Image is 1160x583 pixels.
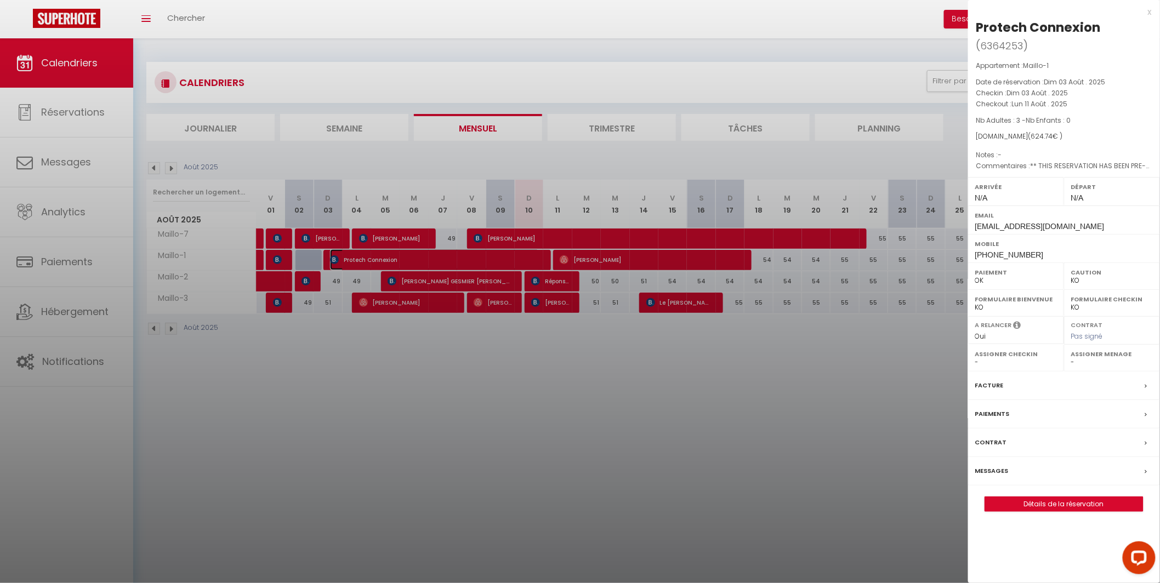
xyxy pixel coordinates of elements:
label: Paiements [975,408,1010,420]
p: Checkout : [976,99,1152,110]
label: Formulaire Bienvenue [975,294,1057,305]
div: [DOMAIN_NAME] [976,132,1152,142]
span: ( ) [976,38,1028,53]
span: Nb Adultes : 3 - [976,116,1071,125]
label: Assigner Checkin [975,348,1057,359]
span: 624.74 [1031,132,1053,141]
p: Notes : [976,150,1152,161]
label: Email [975,210,1153,221]
span: Nb Enfants : 0 [1026,116,1071,125]
span: Pas signé [1071,331,1103,341]
span: [PHONE_NUMBER] [975,250,1044,259]
span: Dim 03 Août . 2025 [1044,77,1106,87]
label: Formulaire Checkin [1071,294,1153,305]
label: Contrat [975,437,1007,448]
span: Maillo-1 [1023,61,1049,70]
a: Détails de la réservation [985,497,1143,511]
p: Appartement : [976,60,1152,71]
p: Commentaires : [976,161,1152,172]
iframe: LiveChat chat widget [1114,537,1160,583]
i: Sélectionner OUI si vous souhaiter envoyer les séquences de messages post-checkout [1014,321,1021,333]
span: Dim 03 Août . 2025 [1007,88,1068,98]
label: Contrat [1071,321,1103,328]
label: A relancer [975,321,1012,330]
div: Protech Connexion [976,19,1101,36]
label: Départ [1071,181,1153,192]
span: [EMAIL_ADDRESS][DOMAIN_NAME] [975,222,1105,231]
label: Paiement [975,267,1057,278]
span: ( € ) [1028,132,1063,141]
label: Facture [975,380,1004,391]
span: Lun 11 Août . 2025 [1012,99,1068,108]
div: x [968,5,1152,19]
span: N/A [1071,193,1084,202]
label: Mobile [975,238,1153,249]
label: Assigner Menage [1071,348,1153,359]
label: Arrivée [975,181,1057,192]
p: Date de réservation : [976,77,1152,88]
span: N/A [975,193,988,202]
p: Checkin : [976,88,1152,99]
span: 6364253 [981,39,1023,53]
label: Caution [1071,267,1153,278]
button: Détails de la réservation [985,496,1144,512]
span: - [998,150,1002,159]
label: Messages [975,465,1009,477]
